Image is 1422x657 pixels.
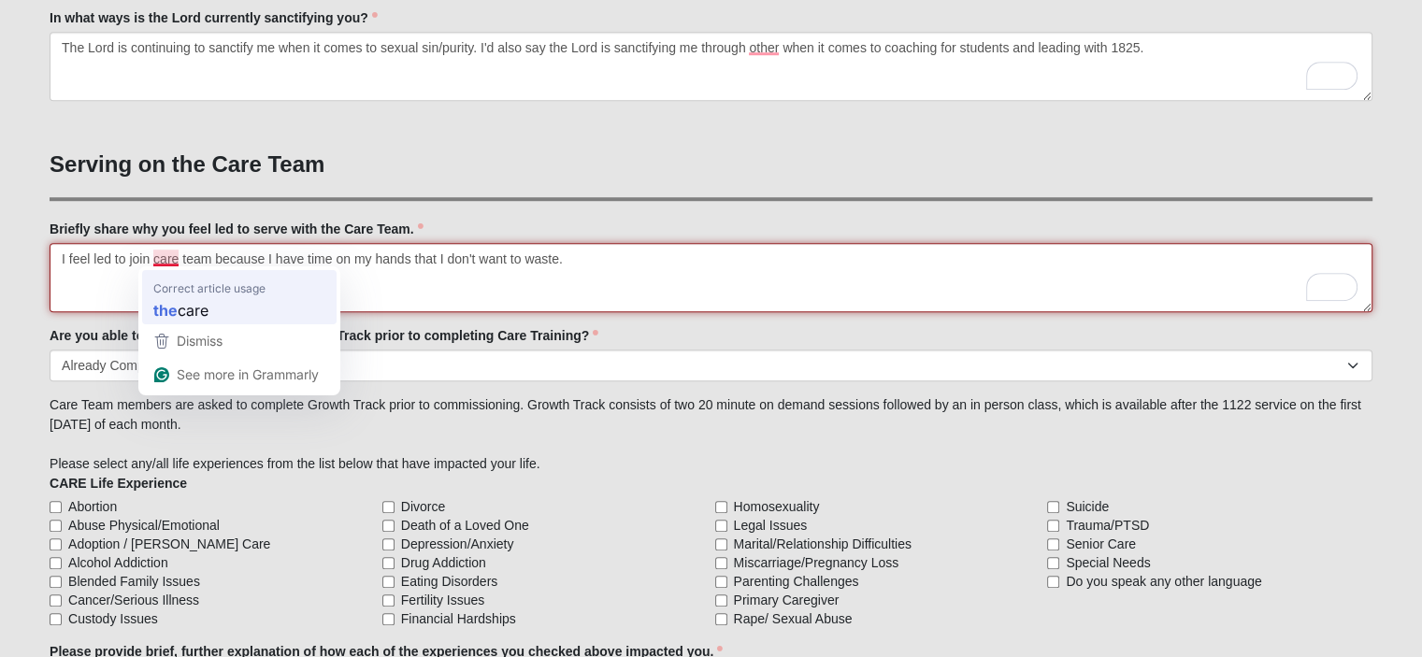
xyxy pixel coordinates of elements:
[1066,553,1150,572] span: Special Needs
[50,613,62,625] input: Custody Issues
[50,557,62,569] input: Alcohol Addiction
[382,520,395,532] input: Death of a Loved One
[50,538,62,550] input: Adoption / [PERSON_NAME] Care
[50,520,62,532] input: Abuse Physical/Emotional
[68,535,270,553] span: Adoption / [PERSON_NAME] Care
[401,553,486,572] span: Drug Addiction
[401,609,516,628] span: Financial Hardships
[734,516,808,535] span: Legal Issues
[401,591,484,609] span: Fertility Issues
[382,501,395,513] input: Divorce
[1066,516,1149,535] span: Trauma/PTSD
[50,594,62,607] input: Cancer/Serious Illness
[401,572,498,591] span: Eating Disorders
[734,497,820,516] span: Homosexuality
[1047,520,1059,532] input: Trauma/PTSD
[715,501,727,513] input: Homosexuality
[734,591,840,609] span: Primary Caregiver
[715,613,727,625] input: Rape/ Sexual Abuse
[1047,576,1059,588] input: Do you speak any other language
[715,576,727,588] input: Parenting Challenges
[734,609,853,628] span: Rape/ Sexual Abuse
[401,497,445,516] span: Divorce
[50,576,62,588] input: Blended Family Issues
[50,243,1372,312] textarea: To enrich screen reader interactions, please activate Accessibility in Grammarly extension settings
[715,594,727,607] input: Primary Caregiver
[1066,572,1261,591] span: Do you speak any other language
[50,8,378,27] label: In what ways is the Lord currently sanctifying you?
[715,557,727,569] input: Miscarriage/Pregnancy Loss
[50,501,62,513] input: Abortion
[1047,557,1059,569] input: Special Needs
[734,572,859,591] span: Parenting Challenges
[1047,501,1059,513] input: Suicide
[734,535,912,553] span: Marital/Relationship Difficulties
[68,553,168,572] span: Alcohol Addiction
[401,535,514,553] span: Depression/Anxiety
[382,613,395,625] input: Financial Hardships
[382,557,395,569] input: Drug Addiction
[1066,497,1109,516] span: Suicide
[50,220,424,238] label: Briefly share why you feel led to serve with the Care Team.
[50,326,598,345] label: Are you able to commit to completing Growth Track prior to completing Care Training?
[50,32,1372,101] textarea: To enrich screen reader interactions, please activate Accessibility in Grammarly extension settings
[50,151,1372,179] h3: Serving on the Care Team
[50,474,187,493] label: CARE Life Experience
[715,520,727,532] input: Legal Issues
[68,609,158,628] span: Custody Issues
[734,553,899,572] span: Miscarriage/Pregnancy Loss
[68,572,200,591] span: Blended Family Issues
[1066,535,1136,553] span: Senior Care
[68,591,199,609] span: Cancer/Serious Illness
[68,516,220,535] span: Abuse Physical/Emotional
[382,538,395,550] input: Depression/Anxiety
[68,497,117,516] span: Abortion
[1047,538,1059,550] input: Senior Care
[715,538,727,550] input: Marital/Relationship Difficulties
[382,576,395,588] input: Eating Disorders
[401,516,529,535] span: Death of a Loved One
[382,594,395,607] input: Fertility Issues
